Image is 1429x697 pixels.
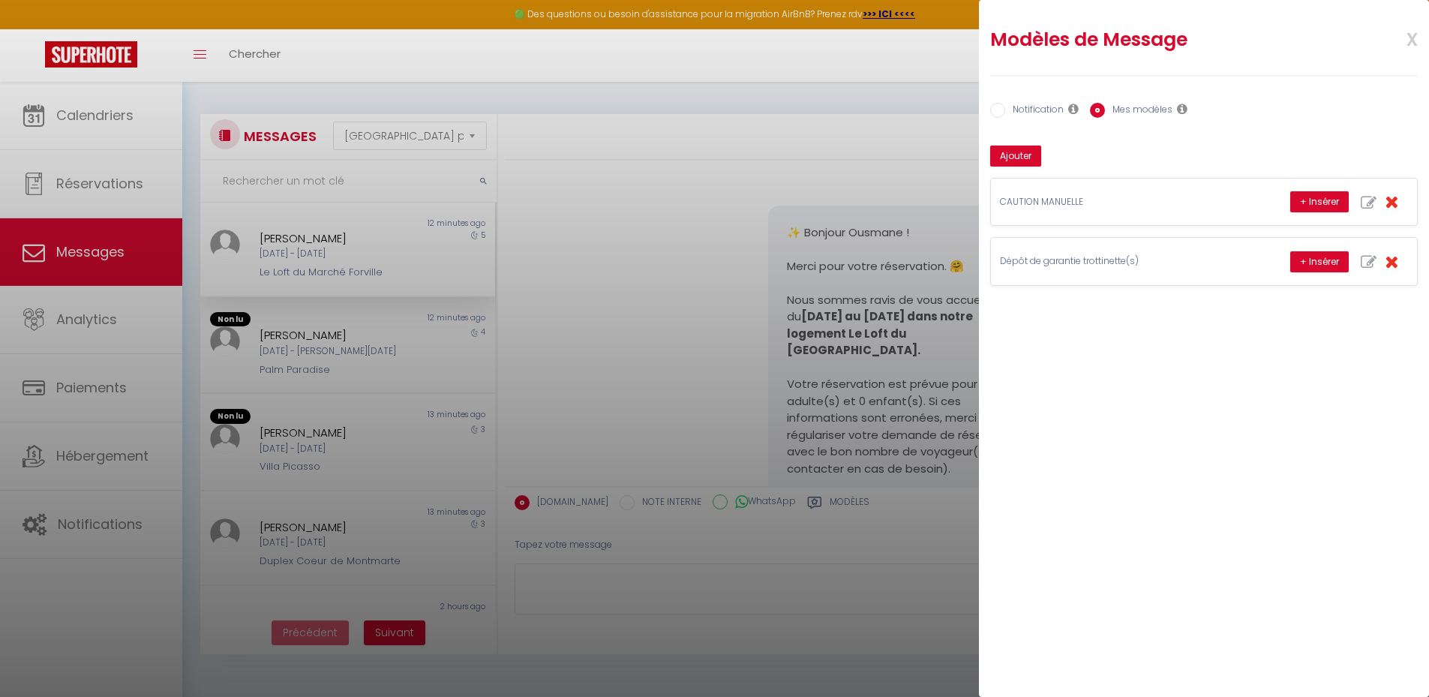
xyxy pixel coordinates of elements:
[1000,195,1225,209] p: CAUTION MANUELLE
[990,28,1340,52] h2: Modèles de Message
[1290,191,1349,212] button: + Insérer
[1177,103,1187,115] i: Les modèles généraux sont visibles par vous et votre équipe
[1068,103,1079,115] i: Les notifications sont visibles par toi et ton équipe
[1105,103,1172,119] label: Mes modèles
[1290,251,1349,272] button: + Insérer
[990,146,1041,167] button: Ajouter
[1005,103,1064,119] label: Notification
[1370,20,1418,56] span: x
[1000,254,1225,269] p: Dépôt de garantie trottinette(s)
